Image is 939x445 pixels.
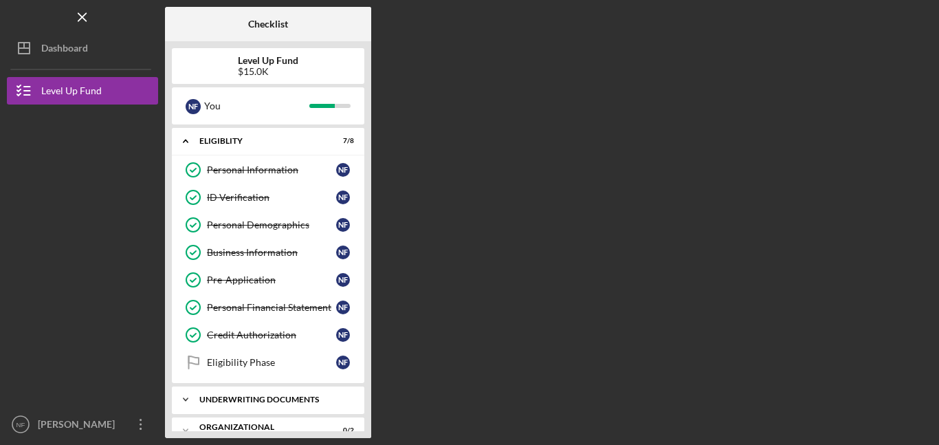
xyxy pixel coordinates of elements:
div: Level Up Fund [41,77,102,108]
div: N F [336,273,350,287]
div: [PERSON_NAME] [34,411,124,442]
div: Personal Information [207,164,336,175]
div: Pre-Application [207,274,336,285]
div: Eligibility Phase [207,357,336,368]
a: Personal Financial StatementNF [179,294,357,321]
b: Level Up Fund [238,55,298,66]
div: N F [336,191,350,204]
div: $15.0K [238,66,298,77]
button: Dashboard [7,34,158,62]
a: ID VerificationNF [179,184,357,211]
div: Personal Financial Statement [207,302,336,313]
a: Eligibility PhaseNF [179,349,357,376]
a: Personal DemographicsNF [179,211,357,239]
div: N F [186,99,201,114]
div: ID Verification [207,192,336,203]
div: N F [336,163,350,177]
div: Business Information [207,247,336,258]
div: N F [336,356,350,369]
div: Eligiblity [199,137,320,145]
div: Organizational Documents [199,423,320,439]
b: Checklist [248,19,288,30]
div: Credit Authorization [207,329,336,340]
div: N F [336,218,350,232]
a: Business InformationNF [179,239,357,266]
div: 7 / 8 [329,137,354,145]
div: Personal Demographics [207,219,336,230]
div: N F [336,246,350,259]
button: Level Up Fund [7,77,158,105]
div: N F [336,301,350,314]
div: Underwriting Documents [199,395,347,404]
div: N F [336,328,350,342]
a: Personal InformationNF [179,156,357,184]
div: You [204,94,309,118]
div: Dashboard [41,34,88,65]
a: Credit AuthorizationNF [179,321,357,349]
div: 0 / 2 [329,426,354,435]
text: NF [16,421,25,428]
a: Pre-ApplicationNF [179,266,357,294]
button: NF[PERSON_NAME] [7,411,158,438]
